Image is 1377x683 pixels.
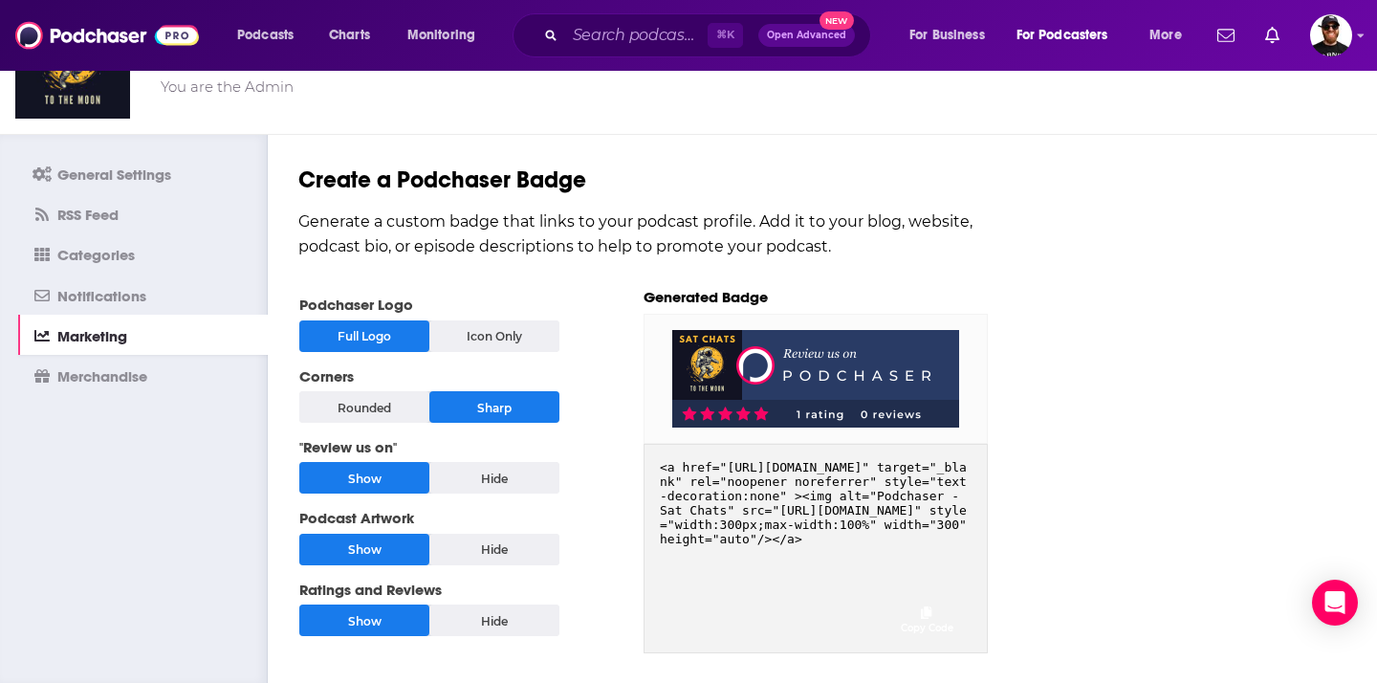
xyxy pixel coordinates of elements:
[299,605,429,636] div: Show
[1004,20,1136,51] button: open menu
[299,573,644,644] label: Ratings and Reviews
[18,315,268,355] a: Marketing
[896,20,1009,51] button: open menu
[329,22,370,49] span: Charts
[299,462,429,494] div: Show
[429,605,559,636] div: Hide
[1257,19,1287,52] a: Show notifications dropdown
[531,13,889,57] div: Search podcasts, credits, & more...
[407,22,475,49] span: Monitoring
[18,153,268,193] a: General Settings
[18,355,268,395] a: Merchandise
[672,330,959,428] img: Podchaser - Sat Chats
[161,77,1362,96] div: You are the Admin
[57,246,135,264] span: Categories
[394,20,500,51] button: open menu
[565,20,708,51] input: Search podcasts, credits, & more...
[1016,22,1108,49] span: For Podcasters
[1312,580,1358,626] div: Open Intercom Messenger
[298,209,987,258] h2: Generate a custom badge that links to your podcast profile. Add it to your blog, website, podcast...
[299,438,397,456] span: "Review us on"
[1310,14,1352,56] span: Logged in as Stewart from Sat Chats
[429,462,559,494] div: Hide
[645,445,987,651] code: <a href="[URL][DOMAIN_NAME]" target="_blank" rel="noopener noreferrer" style="text-decoration:non...
[1136,20,1206,51] button: open menu
[299,391,429,423] div: Rounded
[708,23,743,48] span: ⌘ K
[767,31,846,40] span: Open Advanced
[299,288,644,359] label: Podchaser Logo
[429,391,559,423] div: Sharp
[317,20,382,51] a: Charts
[15,17,199,54] img: Podchaser - Follow, Share and Rate Podcasts
[1310,14,1352,56] button: Show profile menu
[820,11,854,30] span: New
[57,287,146,305] span: Notifications
[18,275,268,315] a: Notifications
[18,234,268,275] a: Categories
[1210,19,1242,52] a: Show notifications dropdown
[224,20,318,51] button: open menu
[299,581,442,599] span: Ratings and Reviews
[1149,22,1182,49] span: More
[758,24,855,47] button: Open AdvancedNew
[909,22,985,49] span: For Business
[644,288,988,306] div: Generated Badge
[57,327,127,345] span: Marketing
[57,206,119,224] span: RSS Feed
[881,601,973,638] button: Copy
[299,430,644,501] label: "Review us on"
[299,534,429,565] div: Show
[298,165,987,194] h1: Create a Podchaser Badge
[429,534,559,565] div: Hide
[299,501,644,572] label: Podcast Artwork
[901,622,953,634] div: Copy Code
[1310,14,1352,56] img: User Profile
[299,320,429,352] div: Full Logo
[57,165,171,184] span: General Settings
[299,360,644,430] label: Corners
[57,367,147,386] span: Merchandise
[18,193,268,233] a: RSS Feed
[237,22,294,49] span: Podcasts
[299,367,354,386] span: Corners
[299,296,413,314] span: Podchaser Logo
[299,509,414,527] span: Podcast Artwork
[429,320,559,352] div: Icon Only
